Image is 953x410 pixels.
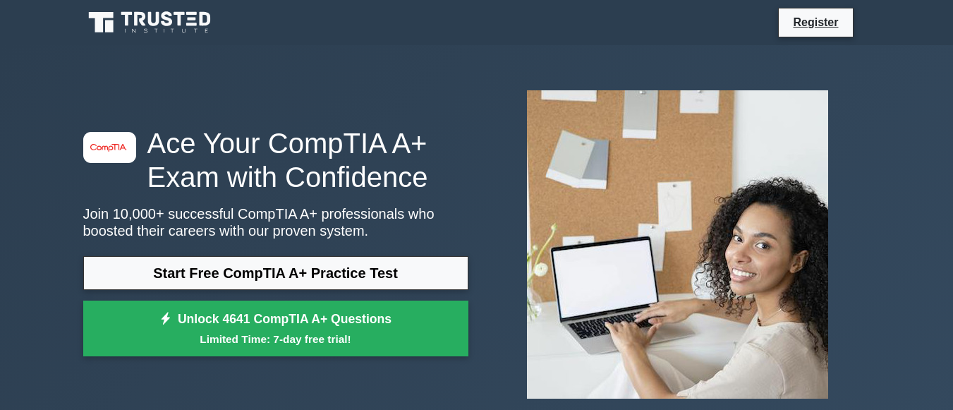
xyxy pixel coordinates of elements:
a: Start Free CompTIA A+ Practice Test [83,256,468,290]
a: Register [784,13,846,31]
a: Unlock 4641 CompTIA A+ QuestionsLimited Time: 7-day free trial! [83,301,468,357]
h1: Ace Your CompTIA A+ Exam with Confidence [83,126,468,194]
p: Join 10,000+ successful CompTIA A+ professionals who boosted their careers with our proven system. [83,205,468,239]
small: Limited Time: 7-day free trial! [101,331,451,347]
